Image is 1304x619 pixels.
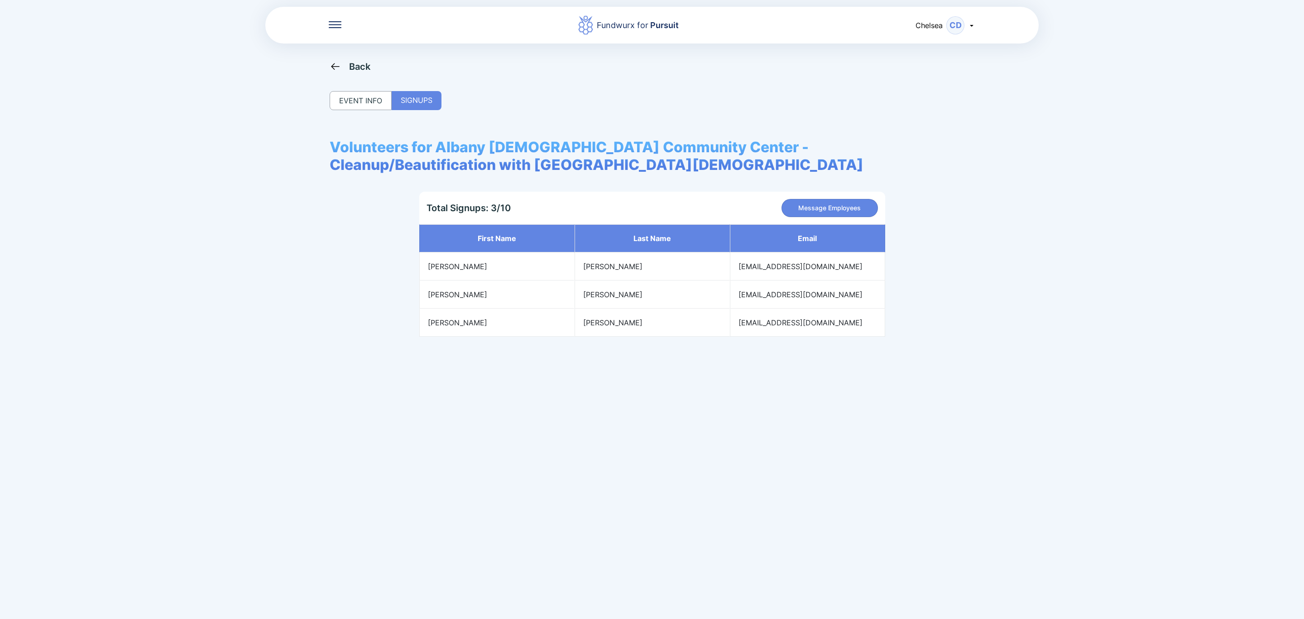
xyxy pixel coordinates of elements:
span: Chelsea [916,21,943,30]
th: First name [419,224,575,252]
span: Pursuit [648,20,679,30]
div: Fundwurx for [597,19,679,32]
td: [PERSON_NAME] [419,309,575,337]
td: [EMAIL_ADDRESS][DOMAIN_NAME] [730,309,885,337]
td: [PERSON_NAME] [419,252,575,280]
div: CD [946,16,964,34]
span: Volunteers for Albany [DEMOGRAPHIC_DATA] Community Center - Cleanup/Beautification with [GEOGRAPH... [330,138,974,174]
th: Last name [575,224,730,252]
th: Email [730,224,885,252]
td: [PERSON_NAME] [575,280,730,309]
td: [EMAIL_ADDRESS][DOMAIN_NAME] [730,252,885,280]
div: SIGNUPS [392,91,441,110]
div: Back [349,61,371,72]
span: Message Employees [798,203,861,213]
td: [PERSON_NAME] [419,280,575,309]
div: Total Signups: 3/10 [427,203,511,213]
td: [EMAIL_ADDRESS][DOMAIN_NAME] [730,280,885,309]
td: [PERSON_NAME] [575,309,730,337]
button: Message Employees [781,199,878,217]
div: EVENT INFO [330,91,392,110]
td: [PERSON_NAME] [575,252,730,280]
